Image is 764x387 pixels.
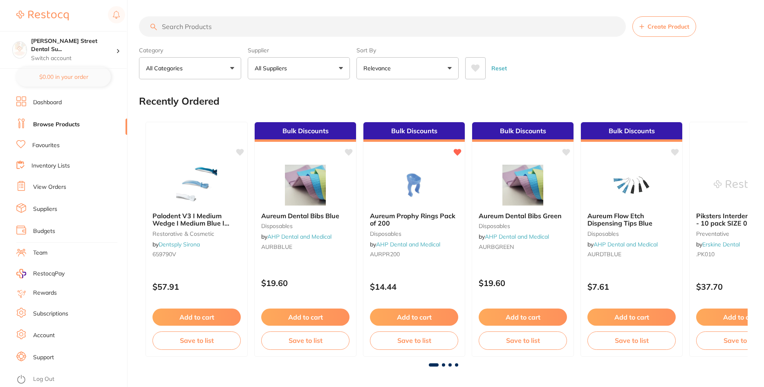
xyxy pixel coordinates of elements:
button: Add to cart [152,309,241,326]
b: Palodent V3 I Medium Wedge I Medium Blue I Refill of 100 [152,212,241,227]
a: RestocqPay [16,269,65,278]
a: Log Out [33,375,54,383]
b: Aureum Dental Bibs Green [479,212,567,219]
a: AHP Dental and Medical [594,241,658,248]
label: Sort By [356,47,459,54]
button: Create Product [632,16,696,37]
button: Add to cart [479,309,567,326]
button: Save to list [152,331,241,349]
button: Reset [489,57,509,79]
a: Inventory Lists [31,162,70,170]
a: AHP Dental and Medical [267,233,332,240]
button: Save to list [479,331,567,349]
img: Aureum Dental Bibs Green [496,165,549,206]
a: Team [33,249,47,257]
img: Aureum Dental Bibs Blue [279,165,332,206]
b: Aureum Flow Etch Dispensing Tips Blue [587,212,676,227]
p: $19.60 [261,278,350,288]
span: by [261,233,332,240]
span: by [479,233,549,240]
small: restorative & cosmetic [152,230,241,237]
img: Restocq Logo [16,11,69,20]
p: All Categories [146,64,186,72]
small: disposables [479,223,567,229]
button: Save to list [370,331,458,349]
img: Aureum Flow Etch Dispensing Tips Blue [605,165,658,206]
input: Search Products [139,16,626,37]
a: Subscriptions [33,310,68,318]
img: RestocqPay [16,269,26,278]
span: by [696,241,740,248]
img: Dawson Street Dental Surgery [13,42,27,56]
small: AURDTBLUE [587,251,676,257]
a: Dentsply Sirona [159,241,200,248]
div: Bulk Discounts [581,122,682,142]
span: RestocqPay [33,270,65,278]
a: Erskine Dental [702,241,740,248]
button: Add to cart [370,309,458,326]
div: Bulk Discounts [472,122,574,142]
p: $57.91 [152,282,241,291]
h2: Recently Ordered [139,96,220,107]
p: Relevance [363,64,394,72]
button: All Categories [139,57,241,79]
p: Switch account [31,54,116,63]
h4: Dawson Street Dental Surgery [31,37,116,53]
span: by [370,241,440,248]
small: AURBGREEN [479,244,567,250]
div: Bulk Discounts [363,122,465,142]
p: $14.44 [370,282,458,291]
button: Save to list [261,331,350,349]
button: Add to cart [587,309,676,326]
img: Palodent V3 I Medium Wedge I Medium Blue I Refill of 100 [170,165,223,206]
img: Aureum Prophy Rings Pack of 200 [388,165,441,206]
small: disposables [261,223,350,229]
small: disposables [370,230,458,237]
button: Save to list [587,331,676,349]
a: Rewards [33,289,57,297]
a: Favourites [32,141,60,150]
small: AURPR200 [370,251,458,257]
a: Suppliers [33,205,57,213]
p: $7.61 [587,282,676,291]
label: Category [139,47,241,54]
b: Aureum Dental Bibs Blue [261,212,350,219]
span: by [587,241,658,248]
small: disposables [587,230,676,237]
p: All Suppliers [255,64,290,72]
a: Dashboard [33,98,62,107]
button: Log Out [16,373,125,386]
a: AHP Dental and Medical [376,241,440,248]
a: Support [33,353,54,362]
button: All Suppliers [248,57,350,79]
a: Budgets [33,227,55,235]
small: AURBBLUE [261,244,350,250]
small: 659790V [152,251,241,257]
span: Create Product [647,23,689,30]
button: Add to cart [261,309,350,326]
a: AHP Dental and Medical [485,233,549,240]
p: $19.60 [479,278,567,288]
a: Account [33,331,55,340]
a: Restocq Logo [16,6,69,25]
button: $0.00 in your order [16,67,111,87]
label: Supplier [248,47,350,54]
a: Browse Products [33,121,80,129]
a: View Orders [33,183,66,191]
b: Aureum Prophy Rings Pack of 200 [370,212,458,227]
span: by [152,241,200,248]
div: Bulk Discounts [255,122,356,142]
button: Relevance [356,57,459,79]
